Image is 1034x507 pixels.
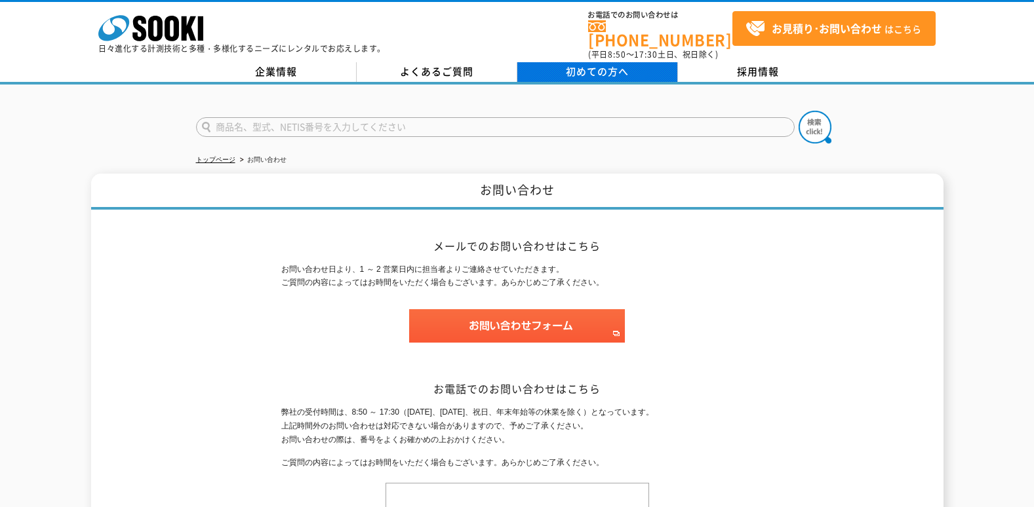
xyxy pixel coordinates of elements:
[409,309,625,343] img: お問い合わせフォーム
[196,156,235,163] a: トップページ
[746,19,921,39] span: はこちら
[237,153,287,167] li: お問い合わせ
[608,48,626,60] span: 8:50
[281,405,753,446] p: 弊社の受付時間は、8:50 ～ 17:30（[DATE]、[DATE]、祝日、年末年始等の休業を除く）となっています。 上記時間外のお問い合わせは対応できない場合がありますので、予めご了承くださ...
[281,239,753,253] h2: メールでのお問い合わせはこちら
[588,11,732,19] span: お電話でのお問い合わせは
[732,11,936,46] a: お見積り･お問い合わせはこちら
[588,48,718,60] span: (平日 ～ 土日、祝日除く)
[281,456,753,470] p: ご質問の内容によってはお時間をいただく場合もございます。あらかじめご了承ください。
[281,263,753,290] p: お問い合わせ日より、1 ～ 2 営業日内に担当者よりご連絡させていただきます。 ご質問の内容によってはお時間をいただく場合もございます。あらかじめご了承ください。
[91,174,944,210] h1: お問い合わせ
[799,111,831,143] img: btn_search.png
[196,117,795,137] input: 商品名、型式、NETIS番号を入力してください
[281,382,753,396] h2: お電話でのお問い合わせはこちら
[588,20,732,47] a: [PHONE_NUMBER]
[566,64,629,79] span: 初めての方へ
[357,62,517,82] a: よくあるご質問
[772,20,882,36] strong: お見積り･お問い合わせ
[678,62,839,82] a: 採用情報
[517,62,678,82] a: 初めての方へ
[409,331,625,340] a: お問い合わせフォーム
[196,62,357,82] a: 企業情報
[634,48,658,60] span: 17:30
[98,45,386,52] p: 日々進化する計測技術と多種・多様化するニーズにレンタルでお応えします。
